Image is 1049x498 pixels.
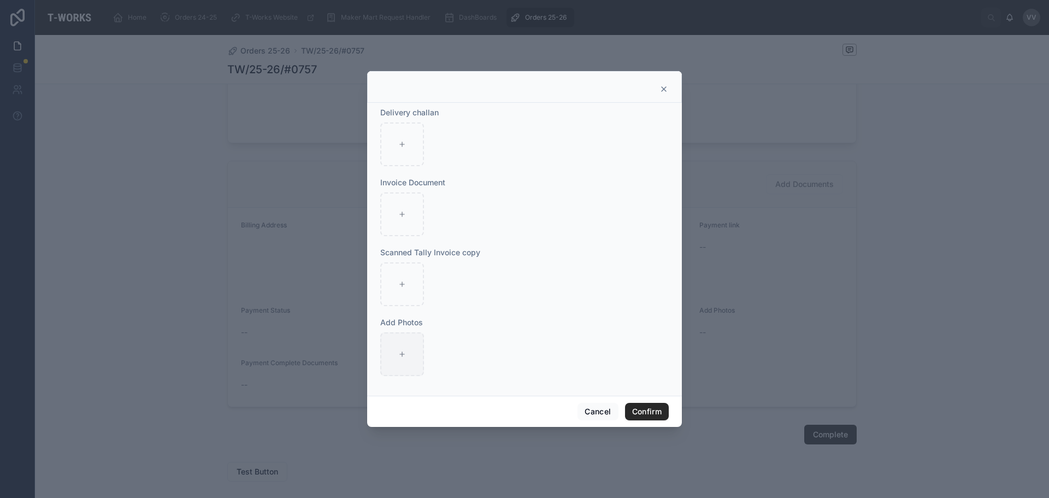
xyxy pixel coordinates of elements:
span: Delivery challan [380,108,439,117]
button: Confirm [625,403,669,420]
button: Cancel [577,403,618,420]
span: Scanned Tally Invoice copy [380,248,480,257]
span: Invoice Document [380,178,445,187]
span: Add Photos [380,318,423,327]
